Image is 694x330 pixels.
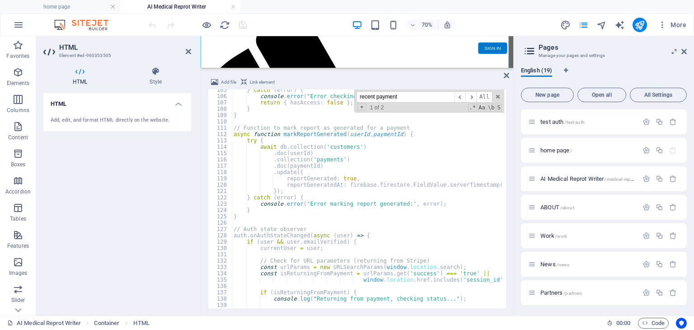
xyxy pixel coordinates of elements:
[208,239,233,245] div: 129
[560,19,571,30] button: design
[557,262,570,267] span: /news
[521,65,552,78] span: English (19)
[538,204,638,210] div: ABOUT/about
[208,283,233,289] div: 136
[208,169,233,175] div: 118
[538,261,638,267] div: News/news
[540,204,574,211] span: Click to open page
[642,260,650,268] div: Settings
[616,318,630,329] span: 00 00
[208,144,233,150] div: 114
[7,318,81,329] a: Click to cancel selection. Double-click to open Pages
[578,19,589,30] button: pages
[7,242,29,250] p: Features
[538,290,638,296] div: Partners/partners
[656,289,663,297] div: Duplicate
[596,20,607,30] i: Navigator
[208,232,233,239] div: 128
[623,320,624,326] span: :
[8,134,28,141] p: Content
[642,203,650,211] div: Settings
[521,67,687,84] div: Language Tabs
[59,43,191,52] h2: HTML
[563,291,582,296] span: /partners
[642,118,650,126] div: Settings
[208,188,233,194] div: 121
[540,289,582,296] span: Click to open page
[468,104,477,112] span: RegExp Search
[120,2,240,12] h4: AI Medical Reprot Writer
[356,91,455,103] input: Search for
[208,125,233,131] div: 111
[208,93,233,99] div: 106
[210,77,238,88] button: Add file
[9,269,28,277] p: Images
[208,296,233,302] div: 138
[669,146,677,154] div: The startpage cannot be deleted
[540,175,636,182] span: Click to open page
[420,19,434,30] h6: 70%
[578,20,589,30] i: Pages (Ctrl+Alt+S)
[642,146,650,154] div: Settings
[656,260,663,268] div: Duplicate
[669,289,677,297] div: Remove
[669,118,677,126] div: Remove
[497,104,502,112] span: Search In Selection
[208,182,233,188] div: 120
[669,203,677,211] div: Remove
[208,175,233,182] div: 119
[6,52,29,60] p: Favorites
[633,18,647,32] button: publish
[133,318,149,329] span: Click to select. Double-click to edit
[638,318,669,329] button: Code
[476,91,492,103] span: Alt-Enter
[656,118,663,126] div: Duplicate
[11,161,26,168] p: Boxes
[208,194,233,201] div: 122
[208,137,233,144] div: 113
[5,188,31,195] p: Accordion
[94,318,149,329] nav: breadcrumb
[220,20,230,30] i: Reload page
[465,91,476,103] span: ​
[208,213,233,220] div: 125
[676,318,687,329] button: Usercentrics
[642,232,650,240] div: Settings
[208,258,233,264] div: 132
[51,117,184,124] div: Add, edit, and format HTML directly on the website.
[208,99,233,106] div: 107
[634,20,645,30] i: Publish
[669,260,677,268] div: Remove
[208,112,233,118] div: 109
[11,297,25,304] p: Slider
[596,19,607,30] button: navigator
[656,146,663,154] div: Duplicate
[540,147,572,154] span: Click to open page
[605,177,636,182] span: /medical-report
[208,220,233,226] div: 126
[208,131,233,137] div: 112
[443,21,451,29] i: On resize automatically adjust zoom level to fit chosen device.
[208,289,233,296] div: 137
[656,175,663,183] div: Duplicate
[120,67,191,86] h4: Style
[208,150,233,156] div: 115
[219,19,230,30] button: reload
[10,215,26,222] p: Tables
[43,67,120,86] h4: HTML
[607,318,631,329] h6: Session time
[208,270,233,277] div: 134
[577,88,626,102] button: Open all
[614,20,625,30] i: AI Writer
[654,18,690,32] button: More
[59,52,173,60] h3: Element #ed-960353505
[560,205,574,210] span: /about
[669,175,677,183] div: Remove
[656,203,663,211] div: Duplicate
[642,318,665,329] span: Code
[208,106,233,112] div: 108
[656,232,663,240] div: Duplicate
[7,80,30,87] p: Elements
[581,92,622,98] span: Open all
[642,175,650,183] div: Settings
